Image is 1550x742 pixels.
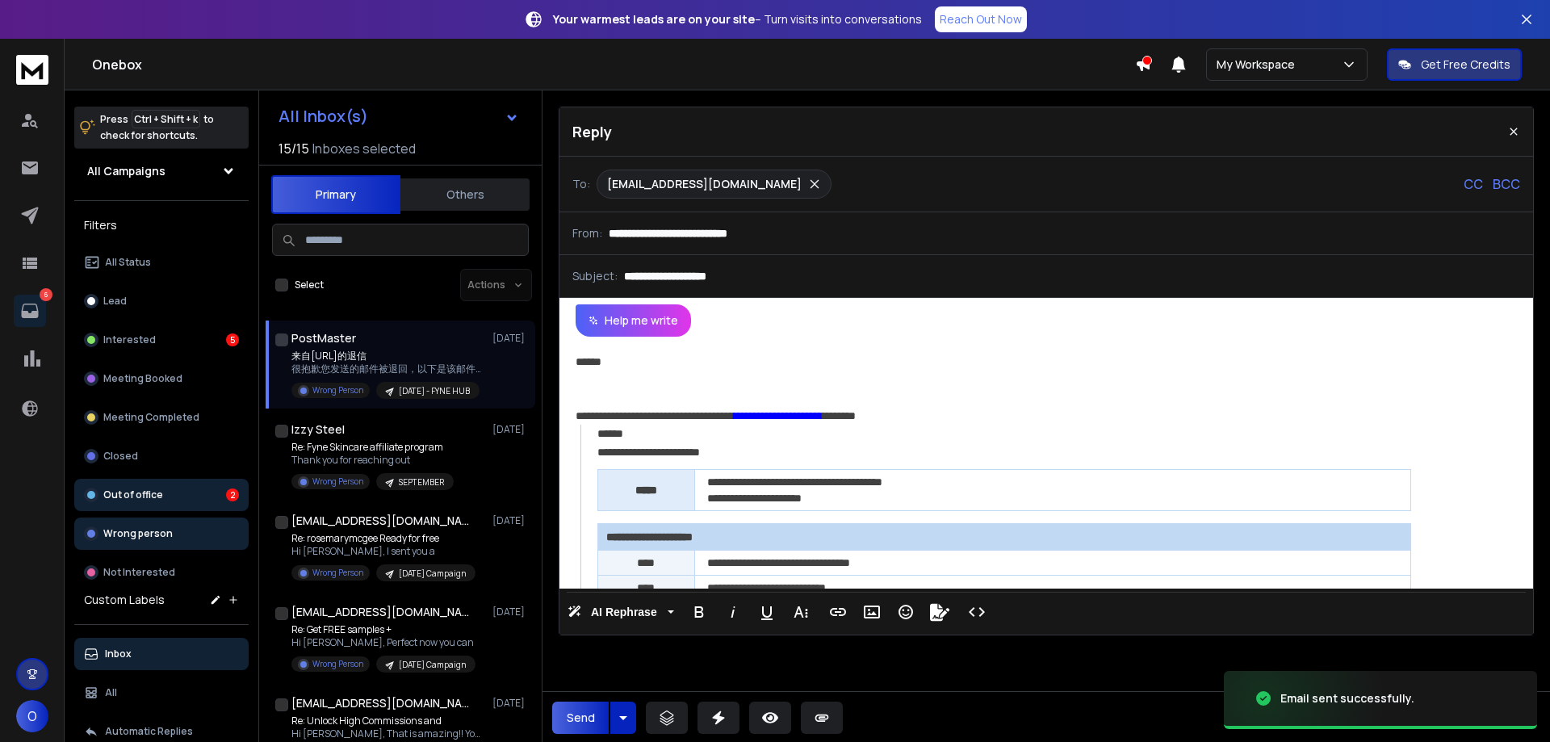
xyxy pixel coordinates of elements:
[74,214,249,237] h3: Filters
[92,55,1135,74] h1: Onebox
[103,333,156,346] p: Interested
[74,285,249,317] button: Lead
[295,279,324,291] label: Select
[291,330,356,346] h1: PostMaster
[718,596,748,628] button: Italic (Ctrl+I)
[103,372,182,385] p: Meeting Booked
[1280,690,1414,706] div: Email sent successfully.
[291,727,485,740] p: Hi [PERSON_NAME], That is amazing!! Your next
[105,256,151,269] p: All Status
[1493,174,1520,194] p: BCC
[103,527,173,540] p: Wrong person
[271,175,400,214] button: Primary
[492,514,529,527] p: [DATE]
[890,596,921,628] button: Emoticons
[940,11,1022,27] p: Reach Out Now
[74,518,249,550] button: Wrong person
[103,411,199,424] p: Meeting Completed
[752,596,782,628] button: Underline (Ctrl+U)
[84,592,165,608] h3: Custom Labels
[588,606,660,619] span: AI Rephrase
[105,686,117,699] p: All
[74,440,249,472] button: Closed
[785,596,816,628] button: More Text
[87,163,165,179] h1: All Campaigns
[291,350,485,363] p: 来自[URL]的退信
[291,695,469,711] h1: [EMAIL_ADDRESS][DOMAIN_NAME]
[291,454,454,467] p: Thank you for reaching out
[103,488,163,501] p: Out of office
[291,636,475,649] p: Hi [PERSON_NAME], Perfect now you can
[312,476,363,488] p: Wrong Person
[74,324,249,356] button: Interested5
[74,363,249,395] button: Meeting Booked
[961,596,992,628] button: Code View
[399,476,444,488] p: SEPTEMBER
[576,304,691,337] button: Help me write
[823,596,853,628] button: Insert Link (Ctrl+K)
[291,513,469,529] h1: [EMAIL_ADDRESS][DOMAIN_NAME]
[291,363,485,375] p: 很抱歉您发送的邮件被退回，以下是该邮件的相关信息： 被退回邮件 主 题：Tired of the
[74,401,249,434] button: Meeting Completed
[279,108,368,124] h1: All Inbox(s)
[553,11,755,27] strong: Your warmest leads are on your site
[399,659,466,671] p: [DATE] Campaign
[16,700,48,732] button: O
[40,288,52,301] p: 6
[105,725,193,738] p: Automatic Replies
[266,100,532,132] button: All Inbox(s)
[564,596,677,628] button: AI Rephrase
[291,715,485,727] p: Re: Unlock High Commissions and
[103,295,127,308] p: Lead
[572,120,612,143] p: Reply
[857,596,887,628] button: Insert Image (Ctrl+P)
[312,139,416,158] h3: Inboxes selected
[553,11,922,27] p: – Turn visits into conversations
[572,176,590,192] p: To:
[105,648,132,660] p: Inbox
[552,702,609,734] button: Send
[1217,57,1301,73] p: My Workspace
[132,110,200,128] span: Ctrl + Shift + k
[935,6,1027,32] a: Reach Out Now
[607,176,802,192] p: [EMAIL_ADDRESS][DOMAIN_NAME]
[399,385,470,397] p: [DATE] - FYNE HUB
[492,332,529,345] p: [DATE]
[312,567,363,579] p: Wrong Person
[279,139,309,158] span: 15 / 15
[399,568,466,580] p: [DATE] Campaign
[74,479,249,511] button: Out of office2
[291,441,454,454] p: Re: Fyne Skincare affiliate program
[226,333,239,346] div: 5
[924,596,955,628] button: Signature
[226,488,239,501] div: 2
[492,606,529,618] p: [DATE]
[312,384,363,396] p: Wrong Person
[291,623,475,636] p: Re: Get FREE samples +
[74,638,249,670] button: Inbox
[291,421,345,438] h1: Izzy Steel
[1421,57,1510,73] p: Get Free Credits
[74,155,249,187] button: All Campaigns
[572,268,618,284] p: Subject:
[291,604,469,620] h1: [EMAIL_ADDRESS][DOMAIN_NAME]
[492,423,529,436] p: [DATE]
[103,450,138,463] p: Closed
[1387,48,1522,81] button: Get Free Credits
[103,566,175,579] p: Not Interested
[74,677,249,709] button: All
[74,246,249,279] button: All Status
[572,225,602,241] p: From:
[400,177,530,212] button: Others
[291,532,475,545] p: Re: rosemarymcgee Ready for free
[16,55,48,85] img: logo
[1464,174,1483,194] p: CC
[291,545,475,558] p: Hi [PERSON_NAME], I sent you a
[74,556,249,589] button: Not Interested
[14,295,46,327] a: 6
[492,697,529,710] p: [DATE]
[100,111,214,144] p: Press to check for shortcuts.
[312,658,363,670] p: Wrong Person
